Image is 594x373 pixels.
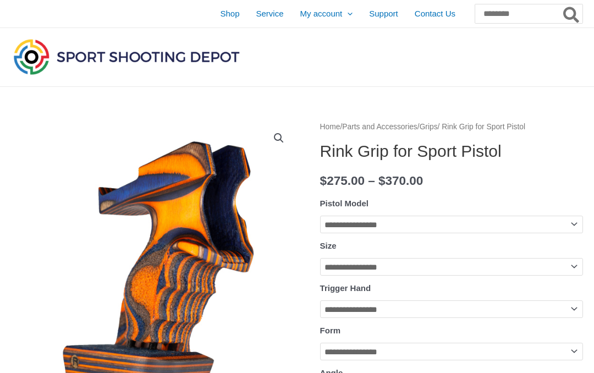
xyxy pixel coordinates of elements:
[320,326,341,335] label: Form
[269,128,289,148] a: View full-screen image gallery
[320,174,327,188] span: $
[320,123,340,131] a: Home
[320,283,371,293] label: Trigger Hand
[320,120,583,134] nav: Breadcrumb
[320,241,337,250] label: Size
[378,174,386,188] span: $
[368,174,375,188] span: –
[420,123,438,131] a: Grips
[320,199,369,208] label: Pistol Model
[561,4,582,23] button: Search
[11,36,242,77] img: Sport Shooting Depot
[378,174,423,188] bdi: 370.00
[342,123,417,131] a: Parts and Accessories
[320,174,365,188] bdi: 275.00
[320,141,583,161] h1: Rink Grip for Sport Pistol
